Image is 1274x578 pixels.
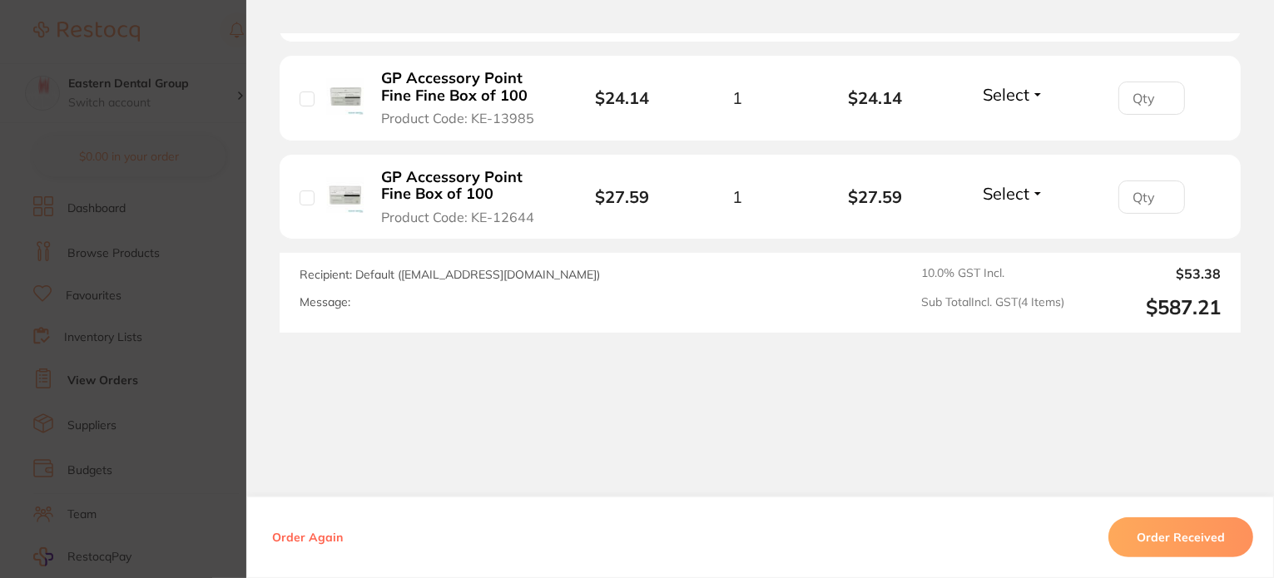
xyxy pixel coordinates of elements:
span: 1 [732,88,742,107]
input: Qty [1118,82,1185,115]
img: GP Accessory Point Fine Fine Box of 100 [327,78,364,115]
span: 1 [732,187,742,206]
output: $587.21 [1078,295,1221,319]
img: GP Accessory Point Fine Box of 100 [327,177,364,214]
button: GP Accessory Point Fine Fine Box of 100 Product Code: KE-13985 [376,69,551,127]
output: $53.38 [1078,266,1221,281]
span: Recipient: Default ( [EMAIL_ADDRESS][DOMAIN_NAME] ) [300,267,600,282]
button: Select [978,84,1049,105]
b: $24.14 [595,87,649,108]
b: $27.59 [806,187,944,206]
b: GP Accessory Point Fine Fine Box of 100 [381,70,546,104]
button: Select [978,183,1049,204]
button: Order Received [1108,517,1253,557]
span: 10.0 % GST Incl. [921,266,1064,281]
span: Product Code: KE-12644 [381,210,534,225]
b: $27.59 [595,186,649,207]
span: Select [983,84,1029,105]
input: Qty [1118,180,1185,214]
span: Select [983,183,1029,204]
b: $24.14 [806,88,944,107]
button: GP Accessory Point Fine Box of 100 Product Code: KE-12644 [376,168,551,226]
button: Order Again [267,530,348,545]
span: Sub Total Incl. GST ( 4 Items) [921,295,1064,319]
label: Message: [300,295,350,309]
b: GP Accessory Point Fine Box of 100 [381,169,546,203]
span: Product Code: KE-13985 [381,111,534,126]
